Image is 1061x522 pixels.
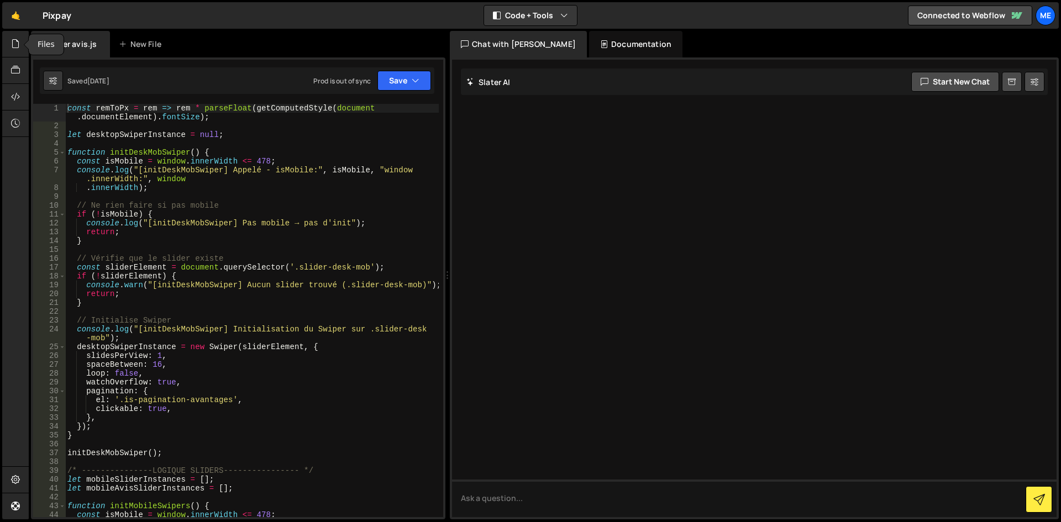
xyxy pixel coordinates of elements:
[33,466,66,475] div: 39
[33,254,66,263] div: 16
[33,316,66,325] div: 23
[33,236,66,245] div: 14
[33,307,66,316] div: 22
[33,369,66,378] div: 28
[466,77,511,87] h2: Slater AI
[2,2,29,29] a: 🤙
[33,157,66,166] div: 6
[33,130,66,139] div: 3
[33,183,66,192] div: 8
[33,263,66,272] div: 17
[1036,6,1055,25] a: Me
[33,201,66,210] div: 10
[33,298,66,307] div: 21
[33,148,66,157] div: 5
[33,272,66,281] div: 18
[313,76,371,86] div: Prod is out of sync
[33,351,66,360] div: 26
[33,422,66,431] div: 34
[33,210,66,219] div: 11
[43,9,71,22] div: Pixpay
[33,104,66,122] div: 1
[33,404,66,413] div: 32
[911,72,999,92] button: Start new chat
[33,387,66,396] div: 30
[33,396,66,404] div: 31
[33,493,66,502] div: 42
[33,431,66,440] div: 35
[33,281,66,289] div: 19
[33,378,66,387] div: 29
[33,139,66,148] div: 4
[33,122,66,130] div: 2
[33,192,66,201] div: 9
[484,6,577,25] button: Code + Tools
[33,166,66,183] div: 7
[29,34,64,55] div: Files
[33,245,66,254] div: 15
[589,31,682,57] div: Documentation
[33,475,66,484] div: 40
[119,39,165,50] div: New File
[33,325,66,342] div: 24
[377,71,431,91] button: Save
[49,39,97,50] div: slider avis.js
[33,484,66,493] div: 41
[33,360,66,369] div: 27
[33,413,66,422] div: 33
[33,449,66,457] div: 37
[33,440,66,449] div: 36
[450,31,587,57] div: Chat with [PERSON_NAME]
[33,289,66,298] div: 20
[33,502,66,510] div: 43
[33,228,66,236] div: 13
[67,76,109,86] div: Saved
[33,342,66,351] div: 25
[33,219,66,228] div: 12
[33,510,66,519] div: 44
[33,457,66,466] div: 38
[908,6,1032,25] a: Connected to Webflow
[87,76,109,86] div: [DATE]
